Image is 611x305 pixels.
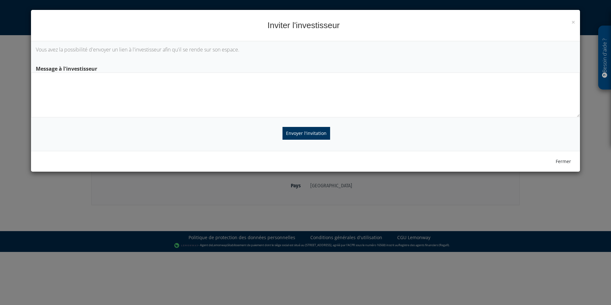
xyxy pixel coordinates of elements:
p: Besoin d'aide ? [601,29,608,87]
h4: Inviter l'investisseur [36,20,576,31]
input: Envoyer l'invitation [282,127,330,140]
span: × [571,18,575,27]
button: Fermer [552,156,575,167]
p: Vous avez la possibilité d'envoyer un lien à l'investisseur afin qu'il se rende sur son espace. [36,46,576,53]
label: Message à l'investisseur [31,63,580,73]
